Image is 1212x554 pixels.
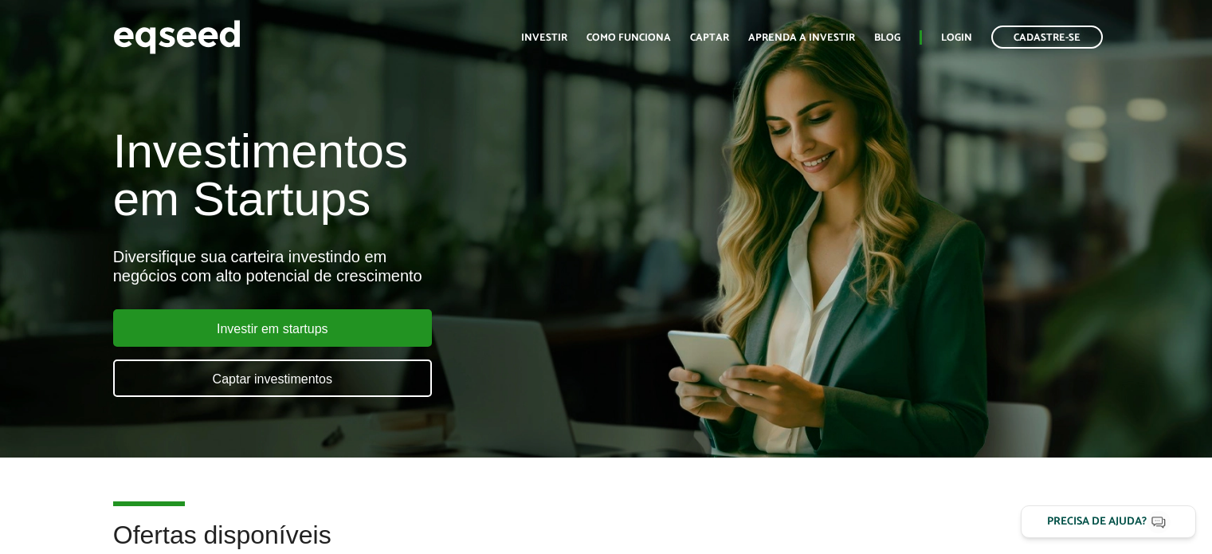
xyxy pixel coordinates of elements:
[113,16,241,58] img: EqSeed
[874,33,900,43] a: Blog
[748,33,855,43] a: Aprenda a investir
[113,247,696,285] div: Diversifique sua carteira investindo em negócios com alto potencial de crescimento
[113,360,432,397] a: Captar investimentos
[690,33,729,43] a: Captar
[991,26,1103,49] a: Cadastre-se
[586,33,671,43] a: Como funciona
[521,33,567,43] a: Investir
[113,128,696,223] h1: Investimentos em Startups
[941,33,972,43] a: Login
[113,309,432,347] a: Investir em startups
